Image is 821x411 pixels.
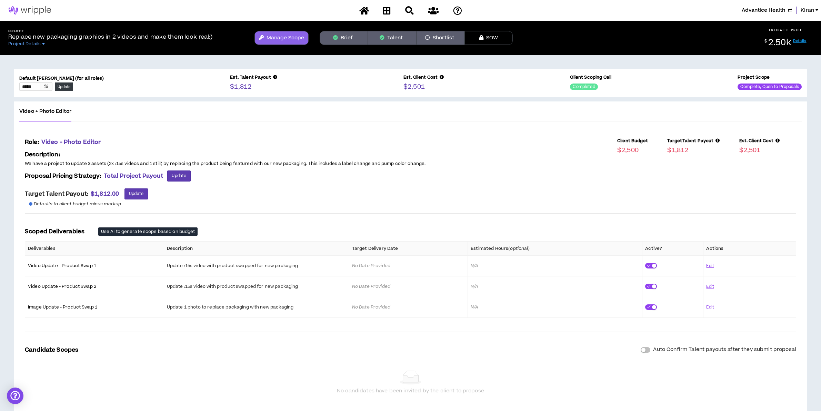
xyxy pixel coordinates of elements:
p: Candidate Scopes [25,346,78,354]
th: Deliverables [25,242,164,256]
span: Target Talent Payout: [25,190,89,198]
p: $2,500 [617,146,639,155]
span: Kiran [801,7,814,14]
span: N/A [471,304,478,310]
span: check [647,284,651,288]
p: ESTIMATED PRICE [769,28,802,32]
th: Actions [703,242,796,256]
p: Client Scoping Call [570,75,611,80]
div: Auto Confirm Talent payouts after they submit proposal [641,346,796,353]
div: Update :15s video with product swapped for new packaging [167,284,346,289]
p: Scoped Deliverables [25,227,84,236]
th: Target Delivery Date [349,242,468,256]
button: Edit [706,260,714,272]
sup: Complete, Open to Proposals [738,84,802,90]
p: Project Scope [738,75,802,80]
span: Use AI to generate scope based on budget [101,229,195,234]
h5: Project [8,29,213,33]
p: Replace new packaging graphics in 2 videos and make them look real:) [8,33,213,41]
span: Est. Client Cost [403,75,438,80]
div: Update :15s video with product swapped for new packaging [167,263,346,268]
th: Description [164,242,349,256]
span: N/A [471,263,478,269]
p: $1,812 [230,82,251,92]
p: Video Update - Product Swap 2 [28,284,161,289]
span: No Date Provided [352,263,390,269]
span: N/A [471,283,478,290]
span: check [647,305,651,309]
span: Project Details [8,41,41,47]
p: Image Update - Product Swap 1 [28,304,161,310]
button: Use AI to generate scope based on budget [98,227,198,236]
p: Default [PERSON_NAME] (for all roles) [19,76,104,81]
div: Open Intercom Messenger [7,388,23,404]
button: Talent [368,31,416,45]
span: Video + Photo Editor [19,108,72,115]
p: Video Update - Product Swap 1 [28,263,161,268]
button: Brief [320,31,368,45]
div: Update 1 photo to replace packaging with new packaging [167,304,346,310]
button: Manage Scope [254,31,309,45]
p: Description: [25,150,425,159]
span: Advantice Health [742,7,785,14]
button: Edit [706,281,714,293]
span: check [647,264,651,267]
span: 2.50k [768,37,791,49]
span: Role: [25,138,39,146]
div: No candidates have been invited by the client to propose [25,387,796,395]
strong: $ 1,812.00 [91,190,119,198]
span: Update [172,173,186,179]
p: $1,812 [667,146,689,155]
button: Update [167,170,191,182]
span: No Date Provided [352,283,390,290]
strong: Total Project Payout [104,172,163,180]
span: Video + Photo Editor [41,138,101,146]
th: Active? [642,242,703,256]
span: Est. Client Cost [739,138,773,144]
p: $2,501 [403,82,425,92]
sup: Completed [570,84,598,90]
span: Proposal Pricing Strategy: [25,172,102,180]
button: Advantice Health [742,7,792,14]
span: Estimated Hours [471,245,530,252]
span: Est. Talent Payout [230,75,271,80]
sup: $ [764,38,767,44]
div: % [40,82,52,91]
span: We have a project to update 3 assets (2x :15s videos and 1 still) by replacing the product being ... [25,160,425,167]
button: SOW [464,31,513,45]
button: Update [55,82,73,91]
span: No Date Provided [352,304,390,310]
span: Defaults to client budget minus markup [34,201,121,207]
span: Target Talent Payout [667,138,714,144]
button: Update [124,188,148,199]
span: Update [129,190,143,197]
button: Shortlist [416,31,464,45]
a: Details [793,38,807,43]
button: Edit [706,301,714,313]
p: Client Budget [617,138,648,144]
p: $2,501 [739,146,761,155]
i: (optional) [508,245,530,252]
